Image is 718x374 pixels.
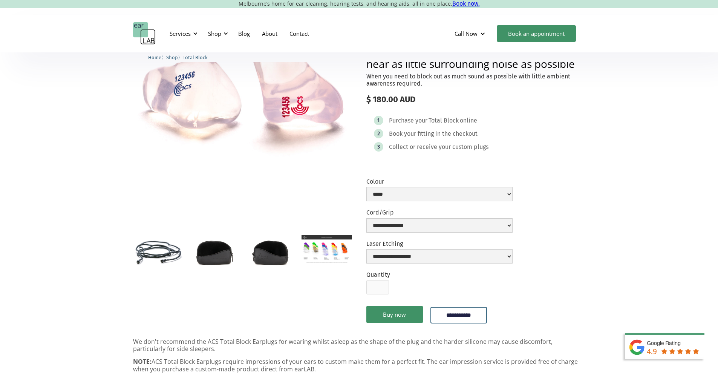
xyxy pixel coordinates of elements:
img: Total Block [133,21,352,166]
label: Colour [366,178,513,185]
div: Purchase your [389,117,427,124]
a: open lightbox [302,235,352,264]
label: Cord/Grip [366,209,513,216]
a: open lightbox [133,235,183,268]
span: Home [148,55,161,60]
div: Call Now [455,30,478,37]
div: 3 [377,144,380,150]
div: Total Block [429,117,459,124]
a: Shop [166,54,178,61]
a: Home [148,54,161,61]
span: Total Block [183,55,208,60]
li: 〉 [148,54,166,61]
strong: NOTE: [133,357,152,366]
div: Collect or receive your custom plugs [389,143,488,151]
p: When you need to block out as much sound as possible with little ambient awareness required. [366,73,585,87]
a: open lightbox [245,235,295,268]
a: home [133,22,156,45]
p: We don't recommend the ACS Total Block Earplugs for wearing whilst asleep as the shape of the plu... [133,338,585,353]
div: 2 [377,131,380,136]
div: Shop [204,22,230,45]
div: 1 [377,118,380,123]
a: Buy now [366,306,423,323]
p: ACS Total Block Earplugs require impressions of your ears to custom make them for a perfect fit. ... [133,358,585,372]
a: open lightbox [189,235,239,268]
a: About [256,23,283,44]
div: $ 180.00 AUD [366,95,585,104]
a: open lightbox [133,21,352,166]
a: Blog [232,23,256,44]
label: Quantity [366,271,390,278]
div: Services [165,22,200,45]
label: Laser Etching [366,240,513,247]
div: Book your fitting in the checkout [389,130,478,138]
span: Shop [166,55,178,60]
div: Services [170,30,191,37]
li: 〉 [166,54,183,61]
div: Call Now [449,22,493,45]
a: Book an appointment [497,25,576,42]
div: Shop [208,30,221,37]
a: Contact [283,23,315,44]
h2: hear as little surrounding noise as possible [366,58,585,69]
div: online [460,117,477,124]
a: Total Block [183,54,208,61]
